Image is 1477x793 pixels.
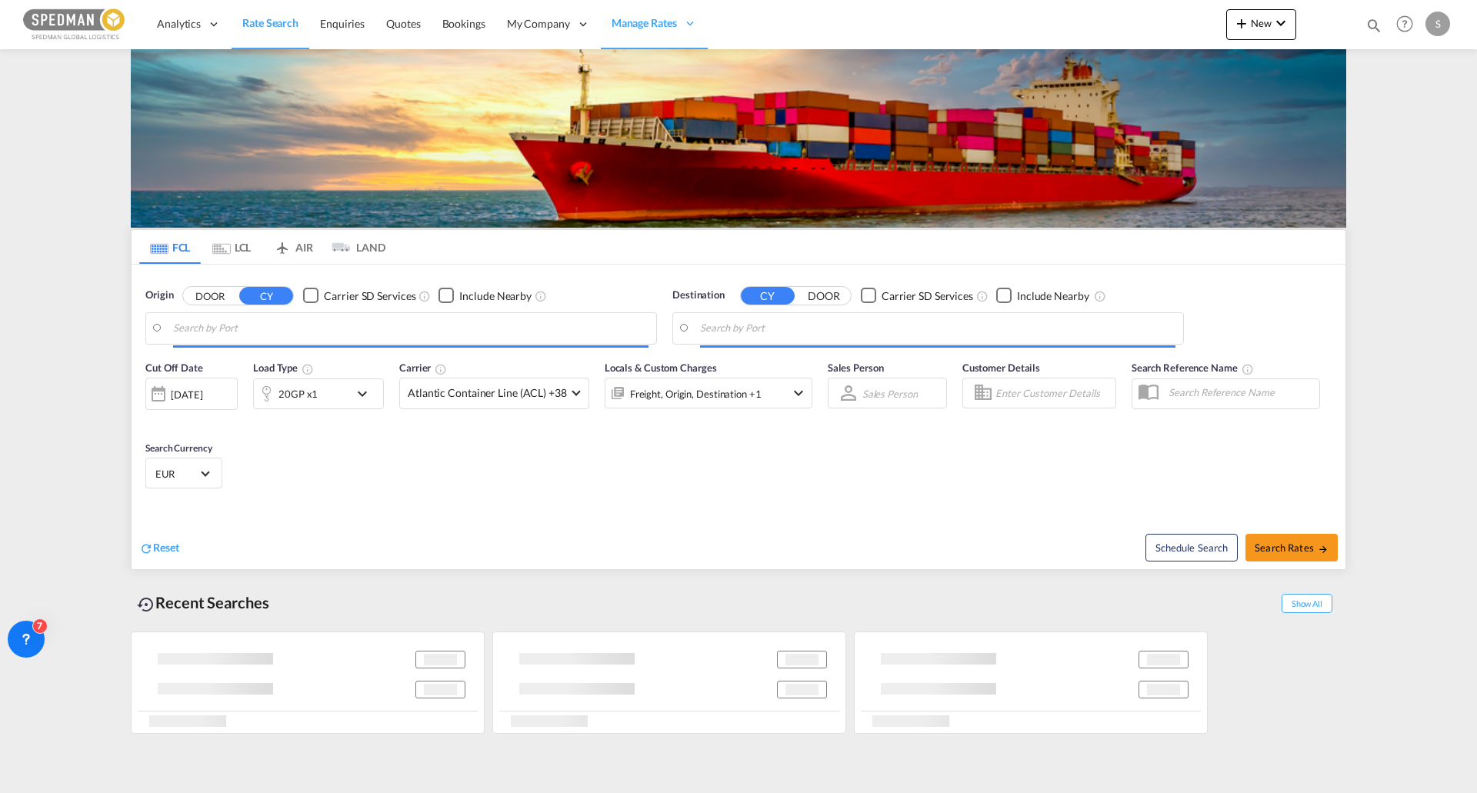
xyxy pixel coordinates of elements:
div: 20GP x1 [278,383,318,405]
button: DOOR [797,287,851,305]
md-tab-item: FCL [139,230,201,264]
span: Atlantic Container Line (ACL) +38 [408,385,567,401]
div: [DATE] [171,388,202,401]
input: Search by Port [700,317,1175,340]
md-icon: icon-chevron-down [789,384,808,402]
button: Search Ratesicon-arrow-right [1245,534,1338,561]
div: S [1425,12,1450,36]
div: Include Nearby [1017,288,1089,304]
md-checkbox: Checkbox No Ink [861,288,973,304]
span: Locals & Custom Charges [605,362,717,374]
span: Bookings [442,17,485,30]
input: Search Reference Name [1161,381,1319,404]
md-icon: icon-backup-restore [137,595,155,614]
button: Note: By default Schedule search will only considerorigin ports, destination ports and cut off da... [1145,534,1238,561]
span: Analytics [157,16,201,32]
span: EUR [155,467,198,481]
span: Customer Details [962,362,1040,374]
md-select: Sales Person [861,382,919,405]
div: icon-magnify [1365,17,1382,40]
button: CY [239,287,293,305]
span: Carrier [399,362,447,374]
div: Origin DOOR CY Checkbox No InkUnchecked: Search for CY (Container Yard) services for all selected... [132,265,1345,569]
span: Manage Rates [612,15,677,31]
md-tab-item: AIR [262,230,324,264]
md-icon: Unchecked: Ignores neighbouring ports when fetching rates.Checked : Includes neighbouring ports w... [1094,290,1106,302]
span: Search Currency [145,442,212,454]
input: Enter Customer Details [995,382,1111,405]
md-pagination-wrapper: Use the left and right arrow keys to navigate between tabs [139,230,385,264]
span: My Company [507,16,570,32]
span: Cut Off Date [145,362,203,374]
md-icon: Your search will be saved by the below given name [1242,363,1254,375]
md-icon: icon-chevron-down [1272,14,1290,32]
md-checkbox: Checkbox No Ink [438,288,532,304]
md-tab-item: LAND [324,230,385,264]
div: Recent Searches [131,585,275,620]
span: Search Rates [1255,541,1329,554]
span: Reset [153,541,179,554]
div: [DATE] [145,378,238,410]
md-icon: icon-chevron-down [353,385,379,403]
img: c12ca350ff1b11efb6b291369744d907.png [23,7,127,42]
span: Rate Search [242,16,298,29]
span: Search Reference Name [1132,362,1254,374]
div: icon-refreshReset [139,540,179,557]
span: Quotes [386,17,420,30]
span: Sales Person [828,362,884,374]
md-icon: icon-magnify [1365,17,1382,34]
md-icon: The selected Trucker/Carrierwill be displayed in the rate results If the rates are from another f... [435,363,447,375]
div: Carrier SD Services [324,288,415,304]
button: icon-plus 400-fgNewicon-chevron-down [1226,9,1296,40]
span: Enquiries [320,17,365,30]
md-icon: icon-airplane [273,238,292,250]
span: Origin [145,288,173,303]
input: Search by Port [173,317,648,340]
span: Destination [672,288,725,303]
md-icon: icon-arrow-right [1318,544,1329,555]
div: 20GP x1icon-chevron-down [253,378,384,409]
button: CY [741,287,795,305]
md-icon: icon-information-outline [302,363,314,375]
button: DOOR [183,287,237,305]
md-icon: Unchecked: Search for CY (Container Yard) services for all selected carriers.Checked : Search for... [976,290,989,302]
md-checkbox: Checkbox No Ink [996,288,1089,304]
md-icon: icon-plus 400-fg [1232,14,1251,32]
img: LCL+%26+FCL+BACKGROUND.png [131,49,1346,228]
md-icon: Unchecked: Ignores neighbouring ports when fetching rates.Checked : Includes neighbouring ports w... [535,290,547,302]
md-checkbox: Checkbox No Ink [303,288,415,304]
span: Help [1392,11,1418,37]
md-datepicker: Select [145,408,157,429]
md-icon: Unchecked: Search for CY (Container Yard) services for all selected carriers.Checked : Search for... [418,290,431,302]
div: Help [1392,11,1425,38]
md-icon: icon-refresh [139,541,153,555]
span: Load Type [253,362,314,374]
div: Carrier SD Services [882,288,973,304]
span: Show All [1282,594,1332,613]
md-select: Select Currency: € EUREuro [154,462,214,485]
span: New [1232,17,1290,29]
div: Freight Origin Destination Factory Stuffing [630,383,762,405]
div: Include Nearby [459,288,532,304]
md-tab-item: LCL [201,230,262,264]
div: Freight Origin Destination Factory Stuffingicon-chevron-down [605,378,812,408]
